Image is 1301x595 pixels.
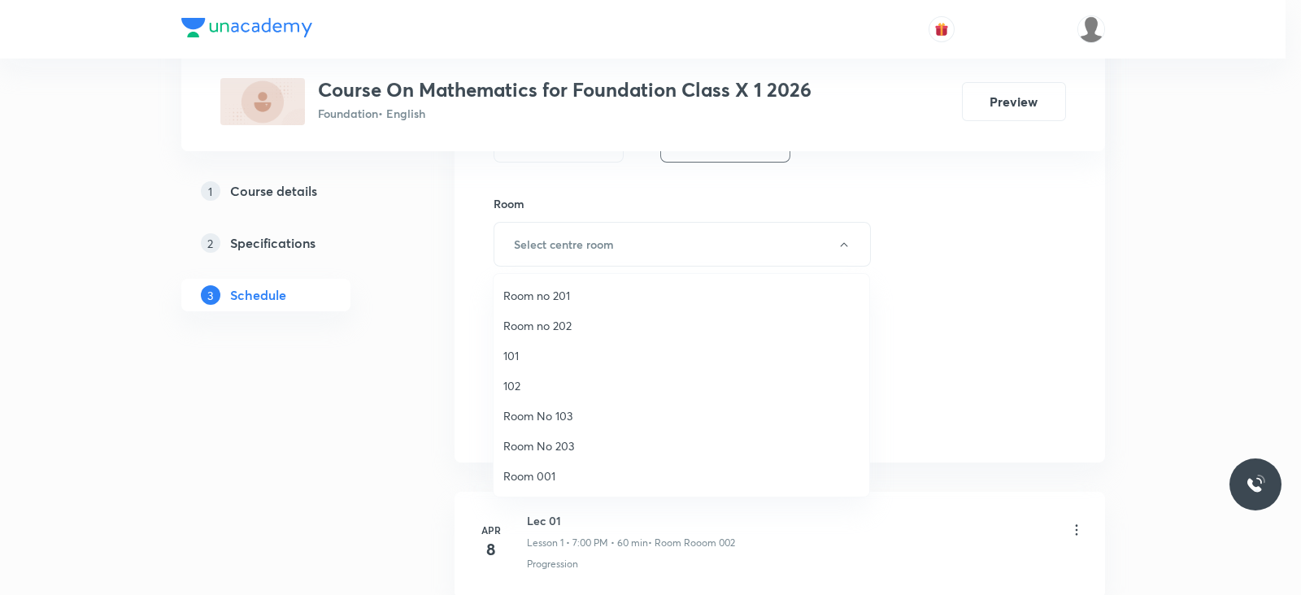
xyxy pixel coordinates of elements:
[503,377,859,394] span: 102
[503,347,859,364] span: 101
[503,467,859,484] span: Room 001
[503,317,859,334] span: Room no 202
[503,437,859,454] span: Room No 203
[503,407,859,424] span: Room No 103
[503,287,859,304] span: Room no 201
